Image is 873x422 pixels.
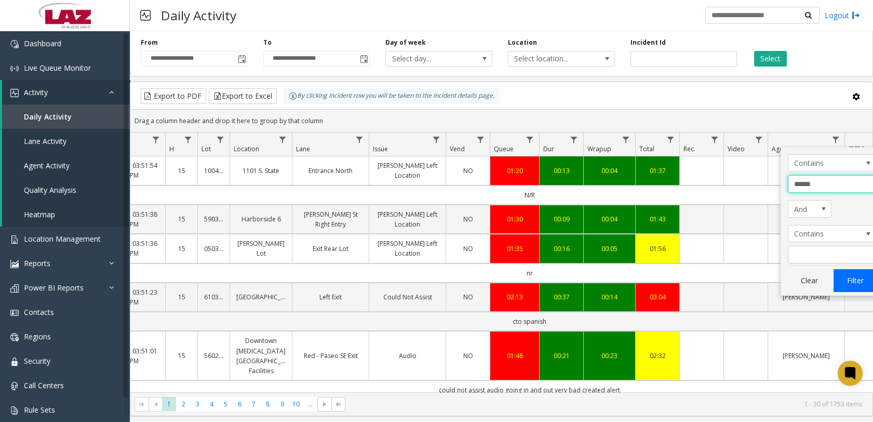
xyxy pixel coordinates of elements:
img: 'icon' [10,309,19,317]
span: Quality Analysis [24,185,76,195]
a: 15 [172,214,191,224]
span: Queue [494,144,514,153]
a: 15 [172,351,191,361]
a: 1101 S. State [236,166,286,176]
label: Location [508,38,537,47]
span: Page 11 [303,397,317,411]
span: Page 3 [191,397,205,411]
a: 00:37 [546,292,577,302]
span: Rule Sets [24,405,55,415]
a: Queue Filter Menu [523,133,537,147]
span: Wrapup [587,144,611,153]
span: NO [463,293,473,301]
a: NO [452,214,483,224]
a: 00:05 [590,244,629,254]
span: Security [24,356,50,366]
a: Harborside 6 [236,214,286,224]
span: Contacts [24,307,54,317]
a: 01:30 [496,214,533,224]
a: 00:23 [590,351,629,361]
a: Total Filter Menu [663,133,677,147]
kendo-pager-info: 1 - 30 of 1753 items [352,400,862,408]
div: 01:56 [642,244,673,254]
a: Location Filter Menu [276,133,290,147]
a: Dur Filter Menu [567,133,581,147]
img: infoIcon.svg [289,92,297,100]
a: 01:35 [496,244,533,254]
span: Location Management [24,234,101,244]
span: Select day... [386,51,471,66]
a: 050324 [204,244,223,254]
a: 590363 [204,214,223,224]
div: Drag a column header and drop it here to group by that column [130,112,872,130]
span: NO [463,215,473,223]
a: 610316 [204,292,223,302]
span: Agent Filter Logic [788,200,831,218]
span: Call Centers [24,380,64,390]
h3: Daily Activity [156,3,241,28]
a: 00:04 [590,166,629,176]
a: [PERSON_NAME] Left Location [375,209,439,229]
a: Exit Rear Lot [299,244,362,254]
img: logout [852,10,860,21]
span: Page 4 [205,397,219,411]
span: Rec. [683,144,695,153]
span: Power BI Reports [24,283,84,293]
a: Heatmap [2,202,130,227]
a: Entrance North [299,166,362,176]
div: 00:14 [590,292,629,302]
a: 00:16 [546,244,577,254]
div: By clicking Incident row you will be taken to the incident details page. [284,88,500,104]
div: 02:13 [496,292,533,302]
a: Activity [2,80,130,104]
a: Logout [825,10,860,21]
span: Heatmap [24,209,55,219]
div: 01:37 [642,166,673,176]
a: H Filter Menu [181,133,195,147]
a: [PERSON_NAME] [774,292,838,302]
a: Video Filter Menu [751,133,765,147]
a: [GEOGRAPHIC_DATA] [236,292,286,302]
button: Export to Excel [209,88,277,104]
a: 00:21 [546,351,577,361]
span: Toggle popup [358,51,369,66]
button: Export to PDF [141,88,206,104]
a: 00:04 [590,214,629,224]
span: Daily Activity [24,112,72,122]
span: Lot [202,144,211,153]
img: 'icon' [10,40,19,48]
a: Red - Paseo SE Exit [299,351,362,361]
img: 'icon' [10,260,19,268]
a: Audio [375,351,439,361]
span: Dashboard [24,38,61,48]
span: Live Queue Monitor [24,63,91,73]
a: 100444 [204,166,223,176]
button: Clear [788,269,830,292]
a: 00:09 [546,214,577,224]
button: Select [754,51,787,67]
span: Go to the last page [334,400,343,408]
img: 'icon' [10,406,19,415]
a: Wrapup Filter Menu [619,133,633,147]
span: Video [728,144,745,153]
label: Incident Id [630,38,666,47]
a: 01:43 [642,214,673,224]
a: Vend Filter Menu [474,133,488,147]
a: Quality Analysis [2,178,130,202]
a: Issue Filter Menu [429,133,444,147]
a: Lane Filter Menu [353,133,367,147]
a: Downtown [MEDICAL_DATA][GEOGRAPHIC_DATA] Facilities [236,336,286,376]
span: Contains [788,155,858,172]
span: Go to the next page [320,400,329,408]
span: H [169,144,174,153]
span: Agent [772,144,789,153]
a: NO [452,166,483,176]
a: [PERSON_NAME] [774,351,838,361]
